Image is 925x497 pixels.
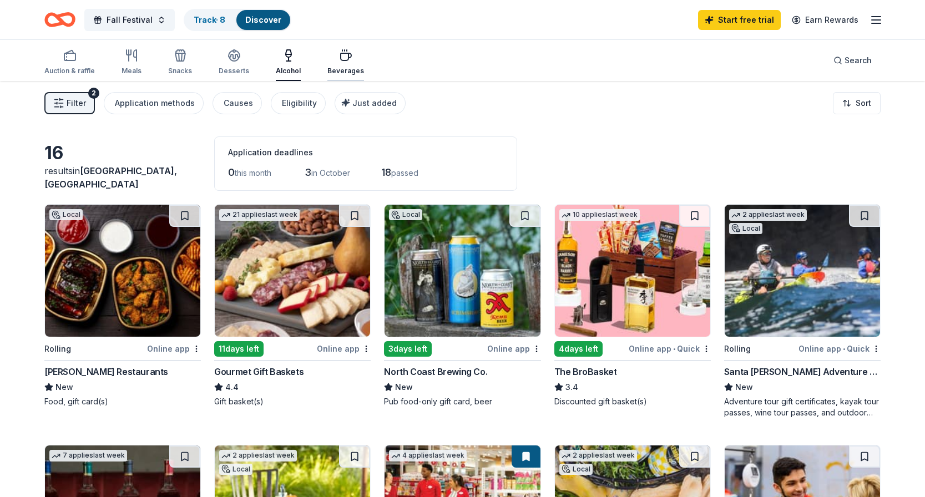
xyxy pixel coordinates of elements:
button: Beverages [327,44,364,81]
div: Auction & raffle [44,67,95,75]
div: Gift basket(s) [214,396,371,407]
button: Auction & raffle [44,44,95,81]
div: Online app Quick [629,342,711,356]
img: Image for The BroBasket [555,205,710,337]
a: Earn Rewards [785,10,865,30]
button: Snacks [168,44,192,81]
div: Meals [122,67,141,75]
a: Image for Gourmet Gift Baskets21 applieslast week11days leftOnline appGourmet Gift Baskets4.4Gift... [214,204,371,407]
div: Local [729,223,762,234]
span: 18 [381,166,391,178]
div: 4 applies last week [389,450,467,461]
span: New [55,381,73,394]
div: 2 [88,88,99,99]
img: Image for North Coast Brewing Co. [385,205,540,337]
button: Meals [122,44,141,81]
button: Desserts [219,44,249,81]
div: Food, gift card(s) [44,396,201,407]
div: 21 applies last week [219,209,300,221]
a: Track· 8 [194,15,225,24]
a: Image for North Coast Brewing Co.Local3days leftOnline appNorth Coast Brewing Co.NewPub food-only... [384,204,540,407]
div: 11 days left [214,341,264,357]
button: Filter2 [44,92,95,114]
div: 10 applies last week [559,209,640,221]
a: Image for The BroBasket10 applieslast week4days leftOnline app•QuickThe BroBasket3.4Discounted gi... [554,204,711,407]
a: Start free trial [698,10,781,30]
div: Adventure tour gift certificates, kayak tour passes, wine tour passes, and outdoor experience vou... [724,396,881,418]
div: Application deadlines [228,146,503,159]
button: Track· 8Discover [184,9,291,31]
span: • [673,344,675,353]
span: 3 [305,166,311,178]
span: Filter [67,97,86,110]
div: Local [49,209,83,220]
div: Local [559,464,593,475]
div: Online app [487,342,541,356]
span: this month [235,168,271,177]
div: Desserts [219,67,249,75]
a: Discover [245,15,281,24]
span: in October [311,168,350,177]
span: in [44,165,177,190]
span: Just added [352,98,397,108]
div: Pub food-only gift card, beer [384,396,540,407]
div: Discounted gift basket(s) [554,396,711,407]
button: Sort [833,92,881,114]
div: 2 applies last week [559,450,637,461]
span: Search [845,54,872,67]
div: Snacks [168,67,192,75]
span: Fall Festival [107,13,153,27]
button: Just added [335,92,406,114]
span: 4.4 [225,381,239,394]
img: Image for Bennett's Restaurants [45,205,200,337]
span: New [395,381,413,394]
div: Gourmet Gift Baskets [214,365,304,378]
span: • [843,344,845,353]
button: Causes [213,92,262,114]
div: results [44,164,201,191]
div: 4 days left [554,341,603,357]
span: New [735,381,753,394]
div: 2 applies last week [219,450,297,461]
div: Rolling [724,342,751,356]
span: 3.4 [565,381,578,394]
div: Local [389,209,422,220]
a: Home [44,7,75,33]
span: 0 [228,166,235,178]
button: Fall Festival [84,9,175,31]
button: Alcohol [276,44,301,81]
div: Application methods [115,97,195,110]
div: Beverages [327,67,364,75]
div: The BroBasket [554,365,617,378]
div: Causes [224,97,253,110]
div: Online app [317,342,371,356]
div: 2 applies last week [729,209,807,221]
div: Santa [PERSON_NAME] Adventure Company [724,365,881,378]
button: Application methods [104,92,204,114]
a: Image for Bennett's RestaurantsLocalRollingOnline app[PERSON_NAME] RestaurantsNewFood, gift card(s) [44,204,201,407]
div: [PERSON_NAME] Restaurants [44,365,168,378]
div: 3 days left [384,341,432,357]
a: Image for Santa Barbara Adventure Company2 applieslast weekLocalRollingOnline app•QuickSanta [PER... [724,204,881,418]
div: 16 [44,142,201,164]
div: Local [219,464,252,475]
div: North Coast Brewing Co. [384,365,487,378]
div: Eligibility [282,97,317,110]
div: Alcohol [276,67,301,75]
div: Online app Quick [798,342,881,356]
div: Online app [147,342,201,356]
span: passed [391,168,418,177]
span: Sort [856,97,871,110]
button: Search [825,49,881,72]
div: Rolling [44,342,71,356]
span: [GEOGRAPHIC_DATA], [GEOGRAPHIC_DATA] [44,165,177,190]
div: 7 applies last week [49,450,127,461]
button: Eligibility [271,92,326,114]
img: Image for Santa Barbara Adventure Company [725,205,880,337]
img: Image for Gourmet Gift Baskets [215,205,370,337]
